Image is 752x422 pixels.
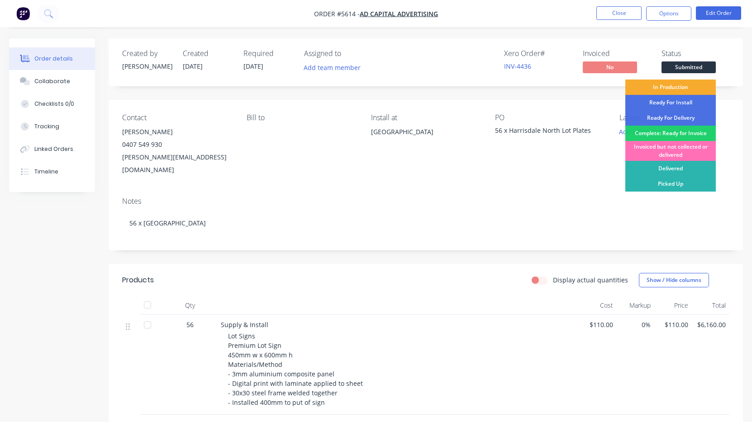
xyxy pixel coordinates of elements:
[614,126,656,138] button: Add labels
[122,126,232,138] div: [PERSON_NAME]
[662,61,716,75] button: Submitted
[596,6,642,20] button: Close
[34,168,58,176] div: Timeline
[662,61,716,73] span: Submitted
[695,320,726,329] span: $6,160.00
[371,113,481,122] div: Install at
[619,113,729,122] div: Labels
[583,49,651,58] div: Invoiced
[692,296,729,314] div: Total
[122,151,232,176] div: [PERSON_NAME][EMAIL_ADDRESS][DOMAIN_NAME]
[625,126,716,141] div: Complete: Ready for Invoice
[228,332,363,407] span: Lot Signs Premium Lot Sign 450mm w x 600mm h Materials/Method - 3mm aluminium composite panel - D...
[625,176,716,192] div: Picked Up
[9,160,95,183] button: Timeline
[34,100,74,108] div: Checklists 0/0
[243,62,263,70] span: [DATE]
[122,49,172,58] div: Created by
[186,320,194,329] span: 56
[314,9,360,18] span: Order #5614 -
[183,62,203,70] span: [DATE]
[504,49,572,58] div: Xero Order #
[583,61,637,73] span: No
[34,77,70,85] div: Collaborate
[625,161,716,176] div: Delivered
[371,126,481,155] div: [GEOGRAPHIC_DATA]
[9,47,95,70] button: Order details
[625,110,716,126] div: Ready For Delivery
[9,70,95,93] button: Collaborate
[122,197,729,206] div: Notes
[658,320,688,329] span: $110.00
[122,126,232,176] div: [PERSON_NAME]0407 549 930[PERSON_NAME][EMAIL_ADDRESS][DOMAIN_NAME]
[625,141,716,161] div: Invoiced but not collected or delivered
[625,95,716,110] div: Ready For Install
[654,296,692,314] div: Price
[34,122,59,131] div: Tracking
[183,49,233,58] div: Created
[122,61,172,71] div: [PERSON_NAME]
[163,296,217,314] div: Qty
[9,138,95,160] button: Linked Orders
[122,209,729,237] div: 56 x [GEOGRAPHIC_DATA]
[304,61,366,74] button: Add team member
[304,49,395,58] div: Assigned to
[34,145,73,153] div: Linked Orders
[34,55,73,63] div: Order details
[247,113,357,122] div: Bill to
[646,6,691,21] button: Options
[662,49,729,58] div: Status
[299,61,366,74] button: Add team member
[625,80,716,95] div: In Production
[495,113,605,122] div: PO
[371,126,481,138] div: [GEOGRAPHIC_DATA]
[243,49,293,58] div: Required
[9,93,95,115] button: Checklists 0/0
[579,296,617,314] div: Cost
[122,275,154,286] div: Products
[696,6,741,20] button: Edit Order
[122,113,232,122] div: Contact
[504,62,531,70] a: INV-4436
[122,138,232,151] div: 0407 549 930
[221,320,268,329] span: Supply & Install
[360,9,438,18] a: Ad Capital Advertising
[617,296,654,314] div: Markup
[9,115,95,138] button: Tracking
[583,320,613,329] span: $110.00
[553,275,628,285] label: Display actual quantities
[16,7,30,20] img: Factory
[620,320,651,329] span: 0%
[495,126,605,138] div: 56 x Harrisdale North Lot Plates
